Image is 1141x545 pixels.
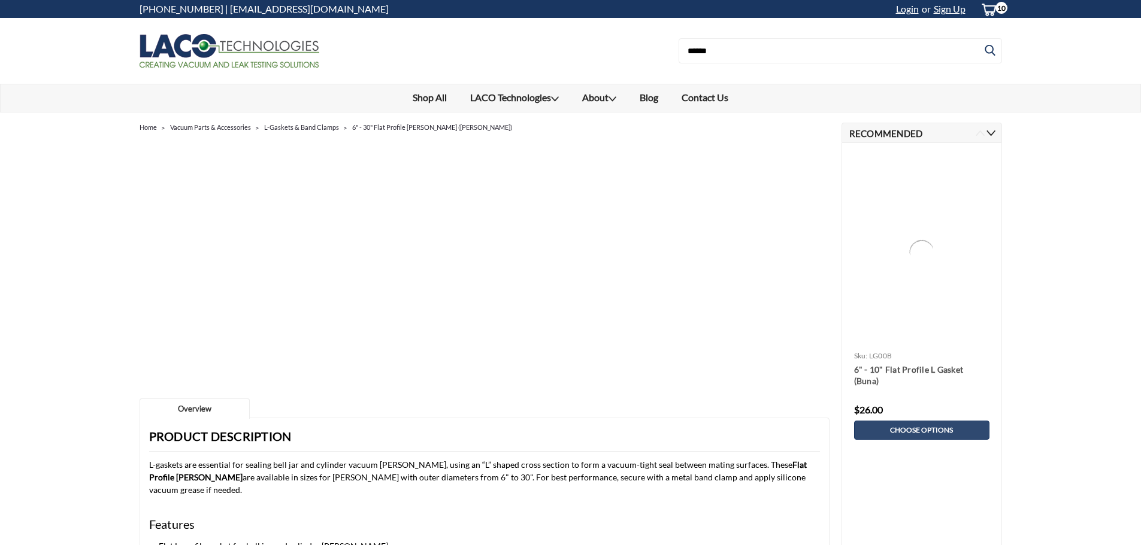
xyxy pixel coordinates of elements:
a: LACO Technologies [459,84,571,112]
span: sku: [854,351,868,360]
a: Home [140,123,157,131]
a: Blog [628,84,670,111]
a: About [571,84,628,112]
a: 6" - 10" Flat Profile L Gasket (Buna) [854,364,989,388]
span: Choose Options [890,426,953,434]
strong: Flat Profile [PERSON_NAME] [149,459,807,482]
h4: Features [149,515,820,533]
span: $26.00 [854,404,883,415]
p: L-gaskets are essential for sealing bell jar and cylinder vacuum [PERSON_NAME], using an “L” shap... [149,458,820,496]
a: Shop All [401,84,459,111]
button: Next [986,129,995,138]
a: Choose Options [854,421,989,440]
a: sku: LG00B [854,351,892,360]
button: Previous [976,129,985,138]
a: Contact Us [670,84,740,111]
a: 6" - 30" Flat Profile [PERSON_NAME] ([PERSON_NAME]) [352,123,512,131]
span: 10 [995,2,1007,14]
img: LACO Technologies [140,34,319,68]
h2: Recommended [842,123,1002,143]
span: LG00B [869,351,892,360]
a: Overview [140,398,250,419]
a: Vacuum Parts & Accessories [170,123,251,131]
a: cart-preview-dropdown [971,1,1002,18]
a: L-Gaskets & Band Clamps [264,123,339,131]
h3: Product Description [149,427,820,452]
span: or [919,3,931,14]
